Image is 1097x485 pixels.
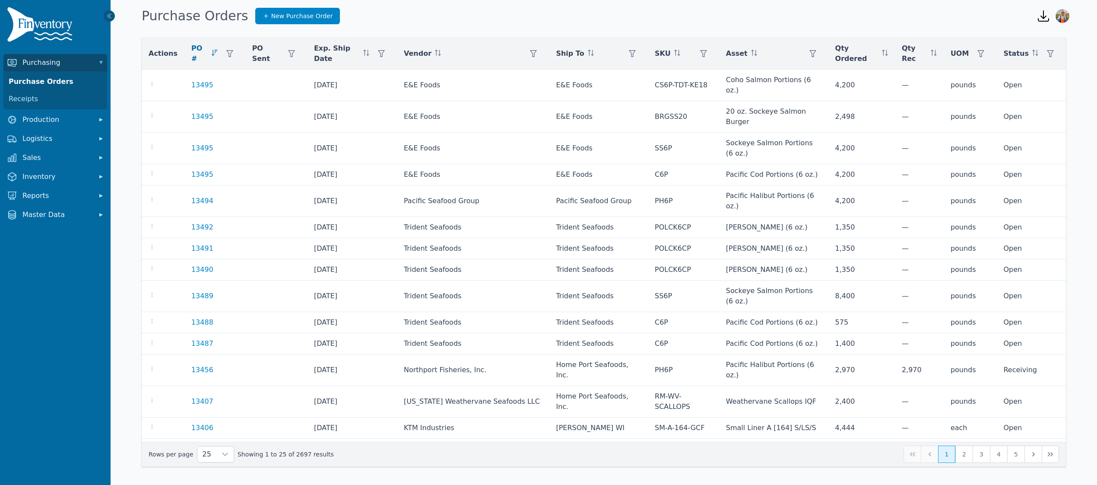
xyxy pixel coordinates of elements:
td: Trident Seafoods [549,217,648,238]
td: — [895,70,944,101]
a: 13488 [191,317,213,328]
td: [DATE] [307,418,397,439]
a: 13487 [191,338,213,349]
a: 13456 [191,365,213,375]
button: Logistics [3,130,107,147]
td: Sockeye Salmon Portions (6 oz.) [719,281,828,312]
td: Trident Seafoods [549,259,648,281]
td: Trident Seafoods [397,259,549,281]
td: Sockeye Salmon Portions (6 oz.) [719,133,828,164]
td: Pacific Cod Portions (6 oz.) [719,164,828,185]
td: Trident Seafoods [549,333,648,354]
span: SKU [655,48,671,59]
td: Small Liner B [101] T/LS/B [719,439,828,460]
td: pounds [944,259,997,281]
a: 13495 [191,80,213,90]
td: Open [996,418,1066,439]
td: Trident Seafoods [549,238,648,259]
td: Open [996,101,1066,133]
td: pounds [944,70,997,101]
td: Trident Seafoods [397,238,549,259]
td: E&E Foods [549,101,648,133]
td: POLCK6CP [648,259,719,281]
button: Page 4 [990,446,1007,463]
td: E&E Foods [549,70,648,101]
td: pounds [944,333,997,354]
button: Page 2 [955,446,973,463]
td: SM-A-164-GCF [648,418,719,439]
td: pounds [944,101,997,133]
td: Trident Seafoods [397,217,549,238]
button: Next Page [1024,446,1042,463]
td: 4,200 [828,70,895,101]
td: Open [996,281,1066,312]
td: 2,400 [828,386,895,418]
td: 8,400 [828,281,895,312]
span: PO # [191,43,208,64]
td: — [895,238,944,259]
td: E&E Foods [549,133,648,164]
span: Inventory [22,172,92,182]
td: 1,400 [828,333,895,354]
a: Receipts [5,90,105,108]
td: C6P [648,312,719,333]
td: — [895,259,944,281]
span: Qty Ordered [835,43,878,64]
button: Last Page [1042,446,1059,463]
span: Asset [726,48,748,59]
td: each [944,439,997,460]
td: [DATE] [307,238,397,259]
td: C6P [648,164,719,185]
td: pounds [944,312,997,333]
td: each [944,418,997,439]
td: 4,200 [828,133,895,164]
td: [PERSON_NAME] WI [549,418,648,439]
td: BRGSS20 [648,101,719,133]
td: 575 [828,312,895,333]
button: Page 5 [1007,446,1024,463]
td: 4,200 [828,164,895,185]
td: 1,350 [828,217,895,238]
td: [DATE] [307,185,397,217]
td: Pacific Halibut Portions (6 oz.) [719,185,828,217]
td: Open [996,133,1066,164]
td: SM-B-101-GCF [648,439,719,460]
td: [PERSON_NAME] (6 oz.) [719,259,828,281]
a: 13489 [191,291,213,301]
img: Sera Wheeler [1056,9,1069,23]
td: [DATE] [307,101,397,133]
td: Open [996,259,1066,281]
td: 4,444 [828,418,895,439]
td: 2,970 [895,354,944,386]
td: Open [996,439,1066,460]
button: Reports [3,187,107,204]
a: Purchase Orders [5,73,105,90]
button: Production [3,111,107,128]
td: pounds [944,238,997,259]
td: 1,350 [828,238,895,259]
td: [DATE] [307,281,397,312]
td: — [895,217,944,238]
span: Actions [149,48,178,59]
span: Exp. Ship Date [314,43,360,64]
td: Home Port Seafoods, Inc. [549,386,648,418]
td: [DATE] [307,164,397,185]
a: New Purchase Order [255,8,340,24]
button: Sales [3,149,107,166]
td: Open [996,217,1066,238]
td: [DATE] [307,312,397,333]
td: Northport Fisheries, Inc. [397,354,549,386]
td: [DATE] [307,333,397,354]
td: E&E Foods [397,70,549,101]
td: pounds [944,217,997,238]
span: Sales [22,153,92,163]
td: Open [996,185,1066,217]
td: [DATE] [307,217,397,238]
td: 2,498 [828,101,895,133]
td: Open [996,238,1066,259]
span: Master Data [22,210,92,220]
td: Open [996,164,1066,185]
a: 13494 [191,196,213,206]
td: — [895,439,944,460]
td: Pacific Halibut Portions (6 oz.) [719,354,828,386]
